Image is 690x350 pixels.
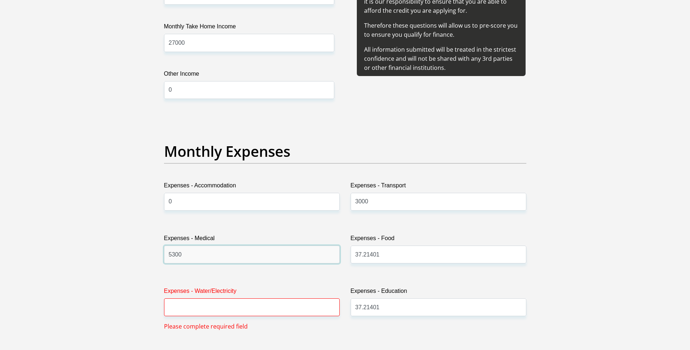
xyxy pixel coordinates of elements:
label: Expenses - Education [351,287,526,298]
input: Expenses - Accommodation [164,193,340,211]
h2: Monthly Expenses [164,143,526,160]
label: Expenses - Food [351,234,526,246]
label: Expenses - Medical [164,234,340,246]
input: Expenses - Water/Electricity [164,298,340,316]
label: Expenses - Accommodation [164,181,340,193]
input: Other Income [164,81,334,99]
span: Please complete required field [164,322,248,331]
input: Expenses - Transport [351,193,526,211]
input: Monthly Take Home Income [164,34,334,52]
label: Expenses - Water/Electricity [164,287,340,298]
label: Other Income [164,69,334,81]
label: Monthly Take Home Income [164,22,334,34]
label: Expenses - Transport [351,181,526,193]
input: Expenses - Medical [164,246,340,263]
input: Expenses - Education [351,298,526,316]
input: Expenses - Food [351,246,526,263]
